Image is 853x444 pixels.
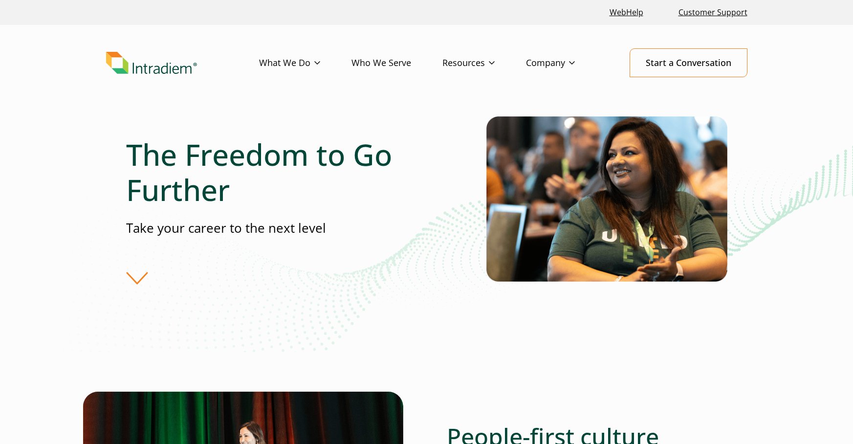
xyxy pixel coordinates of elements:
a: Link to homepage of Intradiem [106,52,259,74]
a: What We Do [259,49,351,77]
a: Resources [442,49,526,77]
p: Take your career to the next level [126,219,426,237]
a: Company [526,49,606,77]
a: Start a Conversation [630,48,747,77]
a: Link opens in a new window [606,2,647,23]
a: Who We Serve [351,49,442,77]
h1: The Freedom to Go Further [126,137,426,207]
a: Customer Support [675,2,751,23]
img: Intradiem [106,52,197,74]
